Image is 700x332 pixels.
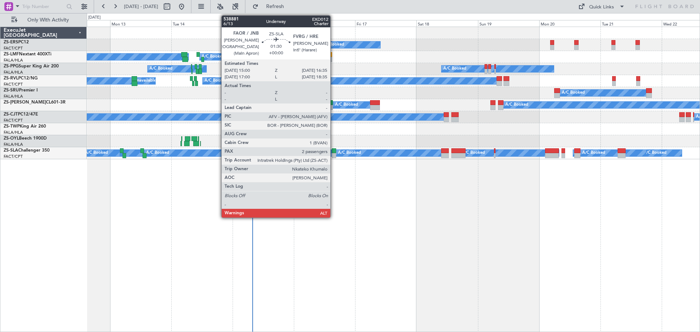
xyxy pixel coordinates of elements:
[4,76,38,81] a: ZS-RVLPC12/NG
[171,20,233,27] div: Tue 14
[267,112,290,122] div: A/C Booked
[321,39,344,50] div: A/C Booked
[462,148,485,159] div: A/C Booked
[416,20,478,27] div: Sat 18
[4,64,19,69] span: ZS-PPG
[88,15,101,21] div: [DATE]
[4,82,23,87] a: FACT/CPT
[85,148,108,159] div: A/C Booked
[146,148,169,159] div: A/C Booked
[265,99,288,110] div: A/C Booked
[539,20,600,27] div: Mon 20
[4,76,18,81] span: ZS-RVL
[4,88,38,93] a: ZS-SRUPremier I
[4,124,46,129] a: ZS-TWPKing Air 260
[4,100,66,105] a: ZS-[PERSON_NAME]CL601-3R
[149,63,172,74] div: A/C Booked
[443,63,466,74] div: A/C Booked
[4,64,59,69] a: ZS-PPGSuper King Air 200
[643,148,666,159] div: A/C Booked
[4,148,18,153] span: ZS-SLA
[4,88,19,93] span: ZS-SRU
[4,136,19,141] span: ZS-OYL
[4,52,51,56] a: ZS-LMFNextant 400XTi
[4,100,46,105] span: ZS-[PERSON_NAME]
[335,99,358,110] div: A/C Booked
[4,154,23,159] a: FACT/CPT
[4,130,23,135] a: FALA/HLA
[126,75,156,86] div: A/C Unavailable
[260,4,291,9] span: Refresh
[4,148,50,153] a: ZS-SLAChallenger 350
[249,1,293,12] button: Refresh
[338,148,361,159] div: A/C Booked
[478,20,539,27] div: Sun 19
[4,142,23,147] a: FALA/HLA
[19,17,77,23] span: Only With Activity
[4,58,23,63] a: FALA/HLA
[294,20,355,27] div: Thu 16
[4,40,29,44] a: ZS-ERSPC12
[8,14,79,26] button: Only With Activity
[4,112,38,117] a: ZS-CJTPC12/47E
[575,1,629,12] button: Quick Links
[4,40,18,44] span: ZS-ERS
[4,52,19,56] span: ZS-LMF
[22,1,64,12] input: Trip Number
[233,20,294,27] div: Wed 15
[4,46,23,51] a: FACT/CPT
[249,148,272,159] div: A/C Booked
[110,20,171,27] div: Mon 13
[124,3,158,10] span: [DATE] - [DATE]
[202,51,225,62] div: A/C Booked
[275,51,298,62] div: A/C Booked
[4,124,20,129] span: ZS-TWP
[600,20,662,27] div: Tue 21
[4,94,23,99] a: FALA/HLA
[205,75,227,86] div: A/C Booked
[4,70,23,75] a: FALA/HLA
[4,136,47,141] a: ZS-OYLBeech 1900D
[4,112,18,117] span: ZS-CJT
[505,99,528,110] div: A/C Booked
[285,148,308,159] div: A/C Booked
[582,148,605,159] div: A/C Booked
[355,20,416,27] div: Fri 17
[589,4,614,11] div: Quick Links
[4,118,23,123] a: FACT/CPT
[562,87,585,98] div: A/C Booked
